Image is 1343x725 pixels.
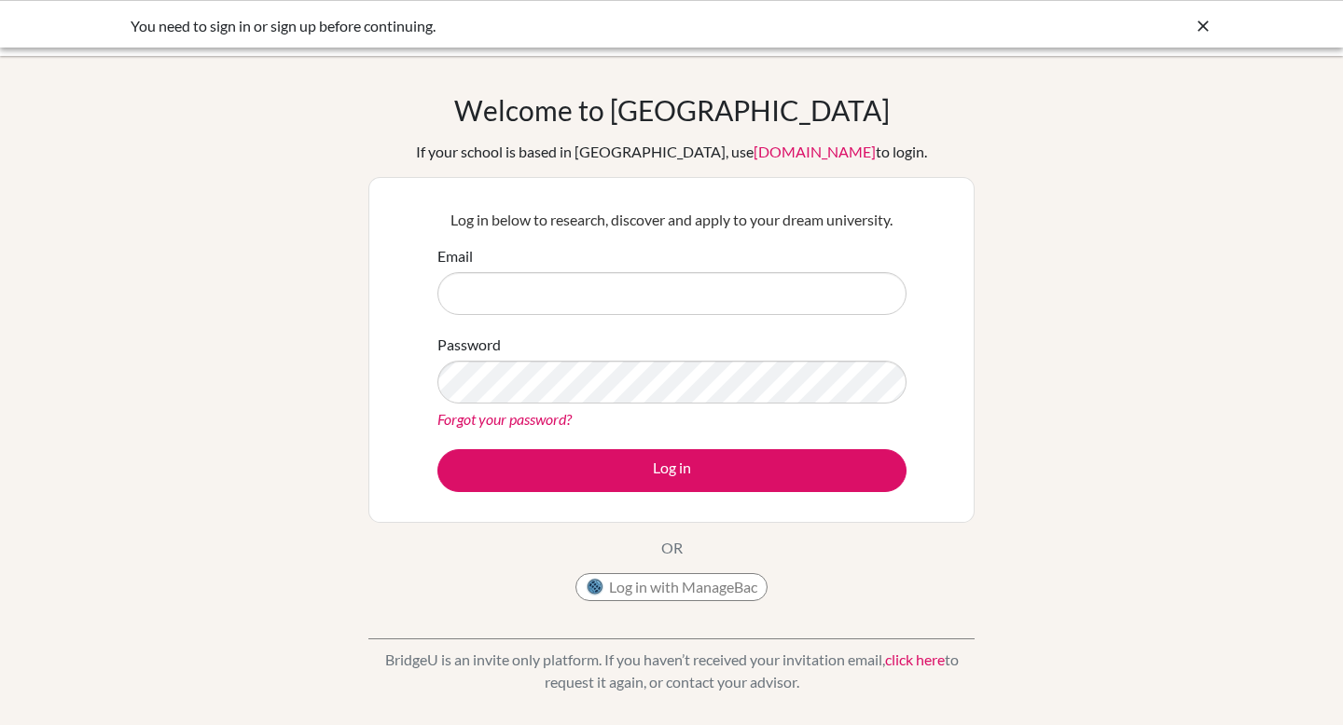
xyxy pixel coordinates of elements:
[754,143,876,160] a: [DOMAIN_NAME]
[437,449,907,492] button: Log in
[437,245,473,267] label: Email
[437,209,907,231] p: Log in below to research, discover and apply to your dream university.
[131,15,933,37] div: You need to sign in or sign up before continuing.
[368,649,975,693] p: BridgeU is an invite only platform. If you haven’t received your invitation email, to request it ...
[437,410,572,428] a: Forgot your password?
[661,537,683,559] p: OR
[454,93,890,127] h1: Welcome to [GEOGRAPHIC_DATA]
[416,141,927,163] div: If your school is based in [GEOGRAPHIC_DATA], use to login.
[437,334,501,356] label: Password
[575,573,768,601] button: Log in with ManageBac
[885,650,945,668] a: click here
